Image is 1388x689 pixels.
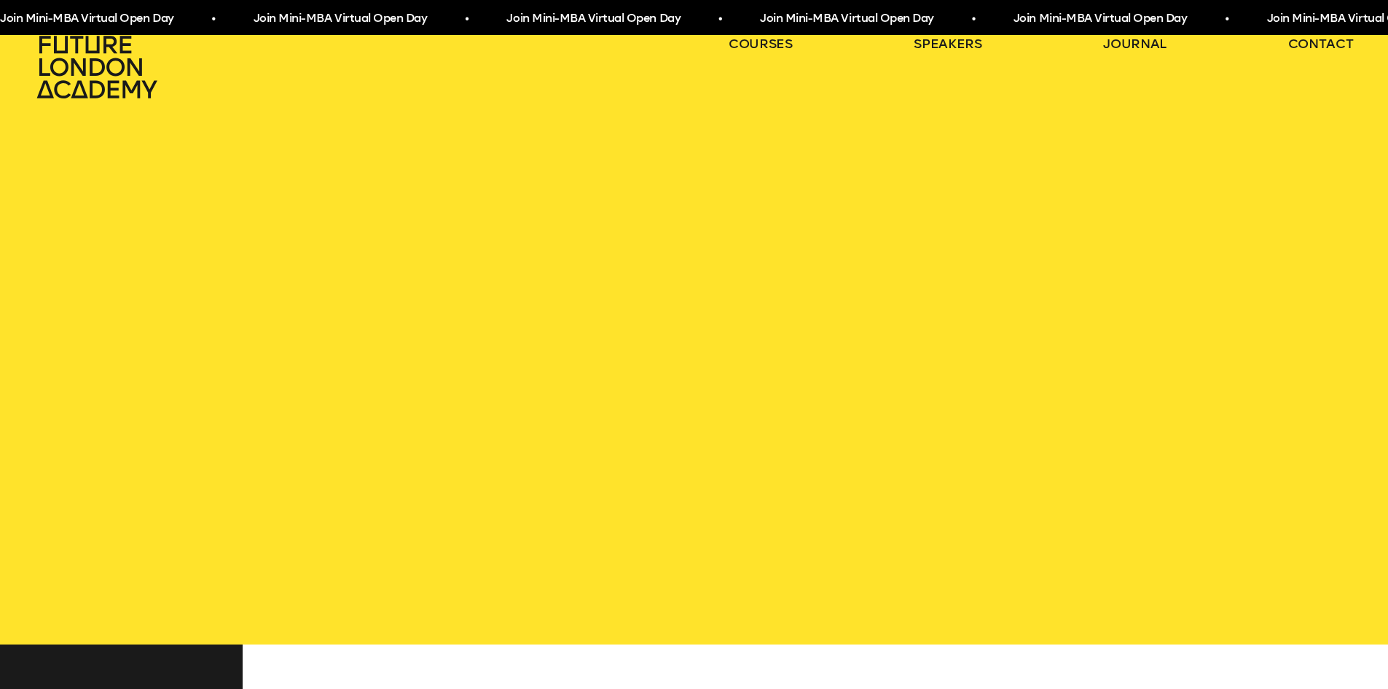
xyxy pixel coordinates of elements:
[1103,35,1167,52] a: journal
[465,6,468,32] span: •
[914,35,981,52] a: speakers
[1288,35,1354,52] a: contact
[729,35,793,52] a: courses
[211,6,215,32] span: •
[971,6,975,32] span: •
[718,6,722,32] span: •
[1225,6,1228,32] span: •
